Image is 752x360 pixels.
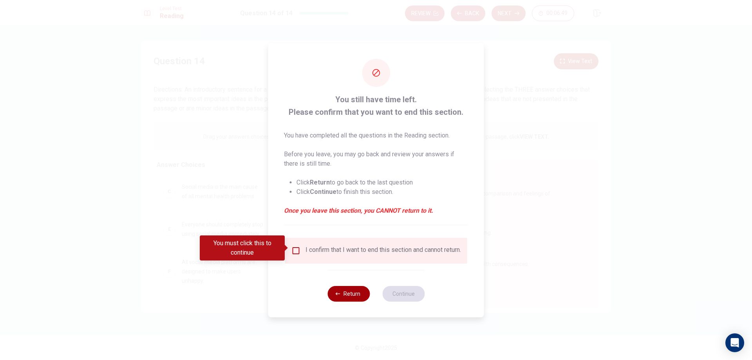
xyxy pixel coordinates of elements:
strong: Continue [310,188,336,195]
strong: Return [310,179,330,186]
div: You must click this to continue [200,235,285,261]
li: Click to finish this section. [296,187,468,197]
button: Return [327,286,370,302]
div: I confirm that I want to end this section and cannot return. [305,246,461,255]
span: You still have time left. Please confirm that you want to end this section. [284,93,468,118]
div: Open Intercom Messenger [725,333,744,352]
span: You must click this to continue [291,246,301,255]
em: Once you leave this section, you CANNOT return to it. [284,206,468,215]
p: Before you leave, you may go back and review your answers if there is still time. [284,150,468,168]
li: Click to go back to the last question [296,178,468,187]
button: Continue [382,286,425,302]
p: You have completed all the questions in the Reading section. [284,131,468,140]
